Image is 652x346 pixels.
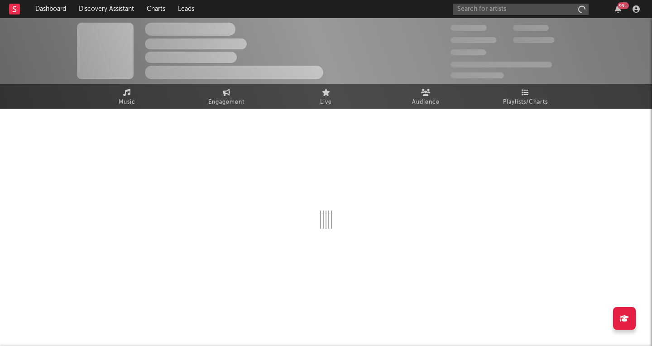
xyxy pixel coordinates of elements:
[451,37,497,43] span: 50,000,000
[208,97,244,108] span: Engagement
[119,97,135,108] span: Music
[615,5,621,13] button: 99+
[320,97,332,108] span: Live
[451,49,486,55] span: 100,000
[451,25,487,31] span: 300,000
[77,84,177,109] a: Music
[475,84,575,109] a: Playlists/Charts
[451,62,552,67] span: 50,000,000 Monthly Listeners
[276,84,376,109] a: Live
[451,72,504,78] span: Jump Score: 85.0
[503,97,548,108] span: Playlists/Charts
[513,37,555,43] span: 1,000,000
[376,84,475,109] a: Audience
[513,25,549,31] span: 100,000
[177,84,276,109] a: Engagement
[453,4,589,15] input: Search for artists
[412,97,440,108] span: Audience
[618,2,629,9] div: 99 +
